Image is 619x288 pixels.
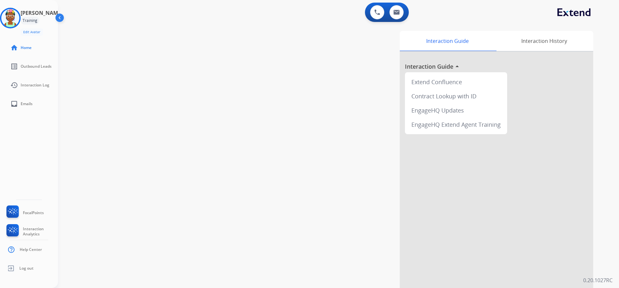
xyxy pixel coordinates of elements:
button: Edit Avatar [21,28,43,36]
img: avatar [1,9,19,27]
div: Interaction Guide [400,31,495,51]
div: EngageHQ Updates [408,103,505,117]
span: Interaction Log [21,83,49,88]
span: Emails [21,101,33,106]
div: Contract Lookup with ID [408,89,505,103]
a: FocalPoints [5,205,44,220]
span: Outbound Leads [21,64,52,69]
div: Extend Confluence [408,75,505,89]
div: EngageHQ Extend Agent Training [408,117,505,132]
div: Training [21,17,39,25]
div: Interaction History [495,31,593,51]
mat-icon: list_alt [10,63,18,70]
h3: [PERSON_NAME] [21,9,63,17]
span: Interaction Analytics [23,226,58,237]
mat-icon: history [10,81,18,89]
p: 0.20.1027RC [583,276,613,284]
span: Home [21,45,32,50]
mat-icon: home [10,44,18,52]
span: Log out [19,266,34,271]
a: Interaction Analytics [5,224,58,239]
mat-icon: inbox [10,100,18,108]
span: Help Center [20,247,42,252]
span: FocalPoints [23,210,44,215]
